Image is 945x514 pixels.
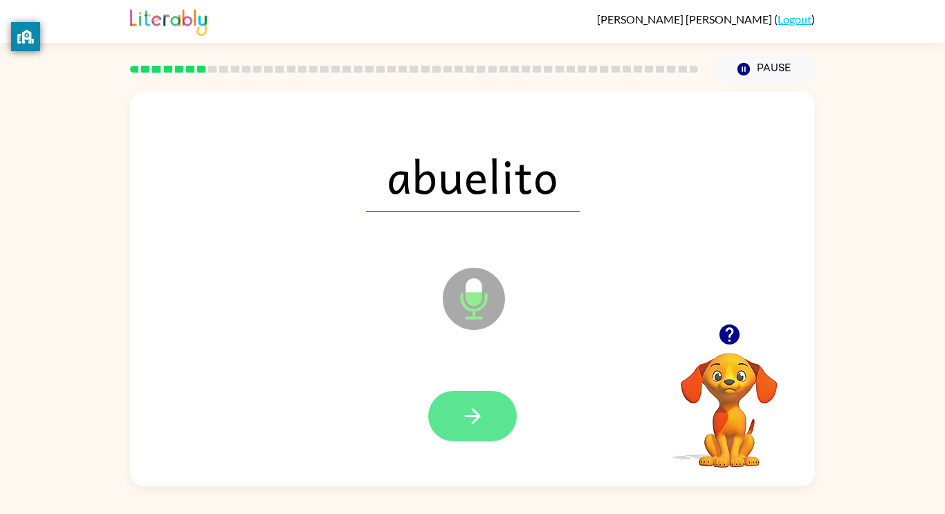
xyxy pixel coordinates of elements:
[11,22,40,51] button: privacy banner
[130,6,207,36] img: Literably
[597,12,815,26] div: ( )
[366,140,580,212] span: abuelito
[660,331,798,470] video: Your browser must support playing .mp4 files to use Literably. Please try using another browser.
[597,12,774,26] span: [PERSON_NAME] [PERSON_NAME]
[778,12,811,26] a: Logout
[715,53,815,85] button: Pause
